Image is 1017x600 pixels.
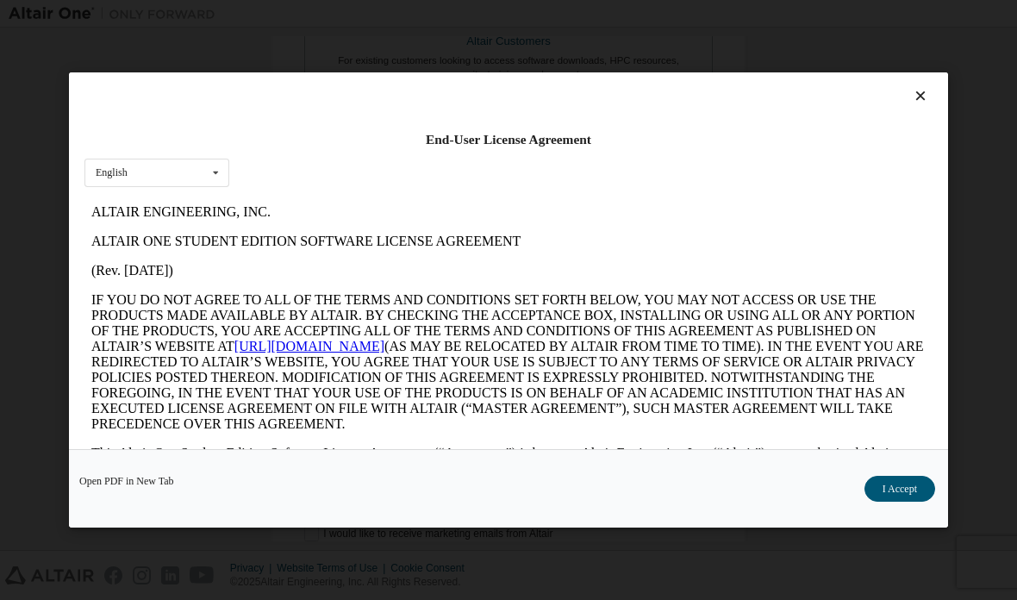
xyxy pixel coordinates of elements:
p: (Rev. [DATE]) [7,66,841,81]
p: ALTAIR ENGINEERING, INC. [7,7,841,22]
a: [URL][DOMAIN_NAME] [150,141,300,156]
a: Open PDF in New Tab [79,476,174,486]
p: This Altair One Student Edition Software License Agreement (“Agreement”) is between Altair Engine... [7,248,841,326]
div: End-User License Agreement [84,131,933,148]
div: English [96,167,128,178]
p: IF YOU DO NOT AGREE TO ALL OF THE TERMS AND CONDITIONS SET FORTH BELOW, YOU MAY NOT ACCESS OR USE... [7,95,841,234]
p: ALTAIR ONE STUDENT EDITION SOFTWARE LICENSE AGREEMENT [7,36,841,52]
button: I Accept [864,476,935,502]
